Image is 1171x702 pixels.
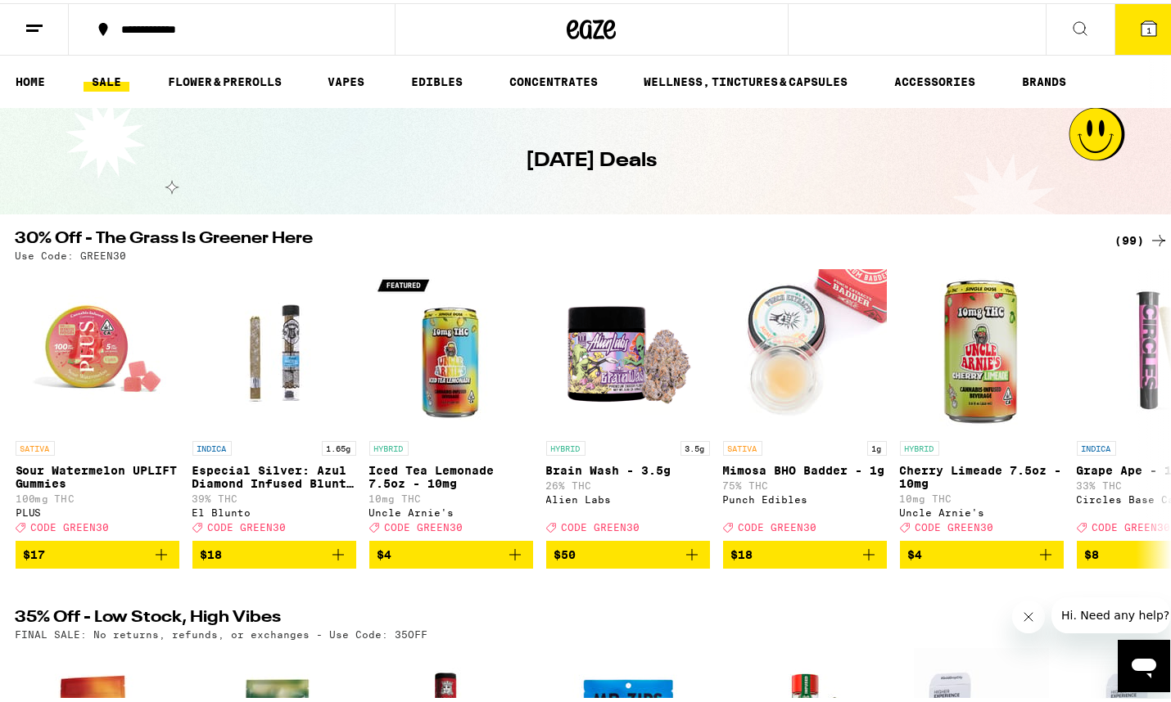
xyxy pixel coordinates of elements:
[1085,545,1100,558] span: $8
[385,519,463,529] span: CODE GREEN30
[900,266,1064,430] img: Uncle Arnie's - Cherry Limeade 7.5oz - 10mg
[723,266,887,430] img: Punch Edibles - Mimosa BHO Badder - 1g
[723,266,887,538] a: Open page for Mimosa BHO Badder - 1g from Punch Edibles
[369,266,533,430] img: Uncle Arnie's - Iced Tea Lemonade 7.5oz - 10mg
[546,477,710,488] p: 26% THC
[635,69,856,88] a: WELLNESS, TINCTURES & CAPSULES
[24,545,46,558] span: $17
[501,69,606,88] a: CONCENTRATES
[731,545,753,558] span: $18
[192,266,356,538] a: Open page for Especial Silver: Azul Diamond Infused Blunt - 1.65g from El Blunto
[369,461,533,487] p: Iced Tea Lemonade 7.5oz - 10mg
[84,69,129,88] a: SALE
[16,227,1088,247] h2: 30% Off - The Grass Is Greener Here
[900,504,1064,515] div: Uncle Arnie's
[546,266,710,430] img: Alien Labs - Brain Wash - 3.5g
[378,545,392,558] span: $4
[192,438,232,452] p: INDICA
[319,69,373,88] a: VAPES
[723,477,887,488] p: 75% THC
[680,438,710,452] p: 3.5g
[1092,519,1171,529] span: CODE GREEN30
[192,461,356,487] p: Especial Silver: Azul Diamond Infused Blunt - 1.65g
[900,490,1064,501] p: 10mg THC
[192,266,356,430] img: El Blunto - Especial Silver: Azul Diamond Infused Blunt - 1.65g
[322,438,356,452] p: 1.65g
[16,606,1088,626] h2: 35% Off - Low Stock, High Vibes
[7,69,53,88] a: HOME
[900,461,1064,487] p: Cherry Limeade 7.5oz - 10mg
[546,538,710,565] button: Add to bag
[16,438,55,452] p: SATIVA
[723,538,887,565] button: Add to bag
[16,490,179,501] p: 100mg THC
[900,266,1064,538] a: Open page for Cherry Limeade 7.5oz - 10mg from Uncle Arnie's
[546,438,585,452] p: HYBRID
[562,519,640,529] span: CODE GREEN30
[192,490,356,501] p: 39% THC
[554,545,576,558] span: $50
[908,545,923,558] span: $4
[527,144,658,172] h1: [DATE] Deals
[900,438,939,452] p: HYBRID
[369,266,533,538] a: Open page for Iced Tea Lemonade 7.5oz - 10mg from Uncle Arnie's
[1012,597,1045,630] iframe: Close message
[1115,227,1169,247] a: (99)
[739,519,817,529] span: CODE GREEN30
[369,438,409,452] p: HYBRID
[723,491,887,502] div: Punch Edibles
[886,69,983,88] a: ACCESSORIES
[16,504,179,515] div: PLUS
[867,438,887,452] p: 1g
[16,626,428,637] p: FINAL SALE: No returns, refunds, or exchanges - Use Code: 35OFF
[403,69,471,88] a: EDIBLES
[16,247,127,258] p: Use Code: GREEN30
[546,491,710,502] div: Alien Labs
[192,504,356,515] div: El Blunto
[1146,22,1151,32] span: 1
[160,69,290,88] a: FLOWER & PREROLLS
[916,519,994,529] span: CODE GREEN30
[1051,594,1170,630] iframe: Message from company
[16,266,179,430] img: PLUS - Sour Watermelon UPLIFT Gummies
[16,461,179,487] p: Sour Watermelon UPLIFT Gummies
[16,538,179,565] button: Add to bag
[546,461,710,474] p: Brain Wash - 3.5g
[723,438,762,452] p: SATIVA
[1077,438,1116,452] p: INDICA
[16,266,179,538] a: Open page for Sour Watermelon UPLIFT Gummies from PLUS
[369,490,533,501] p: 10mg THC
[192,538,356,565] button: Add to bag
[201,545,223,558] span: $18
[1014,69,1074,88] a: BRANDS
[31,519,110,529] span: CODE GREEN30
[208,519,287,529] span: CODE GREEN30
[369,538,533,565] button: Add to bag
[900,538,1064,565] button: Add to bag
[1118,637,1170,689] iframe: Button to launch messaging window
[546,266,710,538] a: Open page for Brain Wash - 3.5g from Alien Labs
[723,461,887,474] p: Mimosa BHO Badder - 1g
[369,504,533,515] div: Uncle Arnie's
